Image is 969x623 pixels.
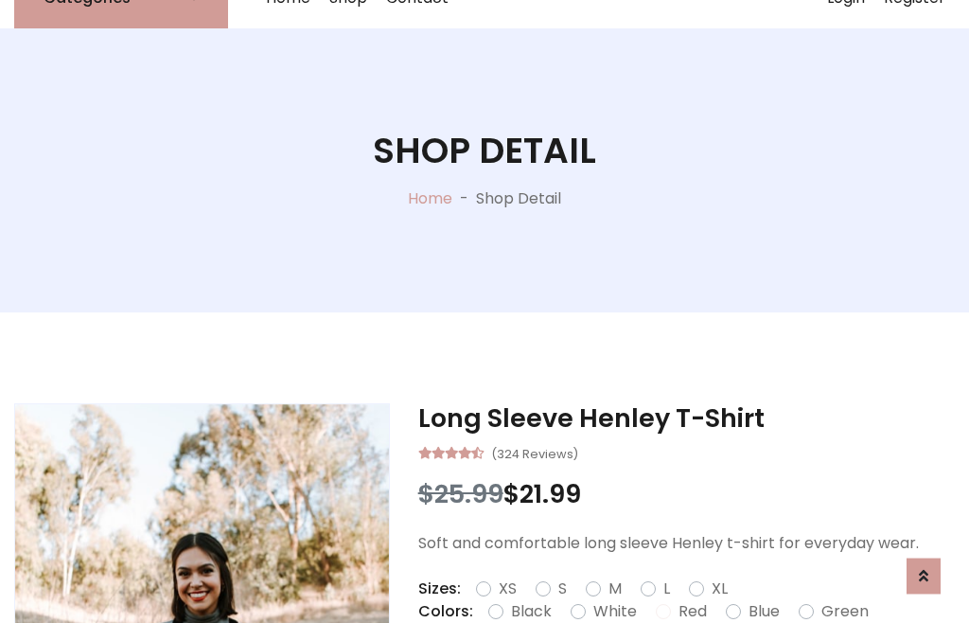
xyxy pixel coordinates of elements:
[373,130,596,172] h1: Shop Detail
[452,187,476,210] p: -
[558,578,567,600] label: S
[593,600,637,623] label: White
[476,187,561,210] p: Shop Detail
[418,532,955,555] p: Soft and comfortable long sleeve Henley t-shirt for everyday wear.
[821,600,869,623] label: Green
[418,600,473,623] p: Colors:
[511,600,552,623] label: Black
[499,578,517,600] label: XS
[418,476,503,511] span: $25.99
[712,578,728,600] label: XL
[418,403,955,434] h3: Long Sleeve Henley T-Shirt
[749,600,780,623] label: Blue
[678,600,707,623] label: Red
[663,578,670,600] label: L
[418,578,461,600] p: Sizes:
[418,479,955,509] h3: $
[520,476,581,511] span: 21.99
[608,578,622,600] label: M
[491,441,578,464] small: (324 Reviews)
[408,187,452,209] a: Home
